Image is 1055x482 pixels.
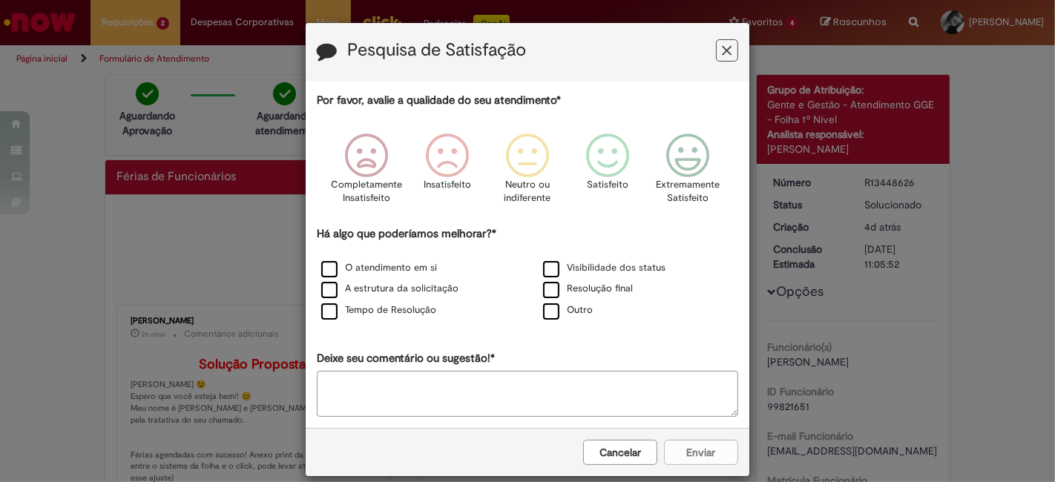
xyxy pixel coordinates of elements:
label: Pesquisa de Satisfação [347,41,526,60]
div: Extremamente Satisfeito [650,122,726,224]
label: A estrutura da solicitação [321,282,459,296]
p: Neutro ou indiferente [501,178,554,205]
label: Visibilidade dos status [543,261,665,275]
div: Neutro ou indiferente [490,122,565,224]
p: Completamente Insatisfeito [332,178,403,205]
p: Extremamente Satisfeito [656,178,720,205]
button: Cancelar [583,440,657,465]
label: Deixe seu comentário ou sugestão!* [317,351,495,366]
label: O atendimento em si [321,261,437,275]
div: Completamente Insatisfeito [329,122,404,224]
div: Há algo que poderíamos melhorar?* [317,226,738,322]
label: Outro [543,303,593,317]
div: Satisfeito [570,122,645,224]
p: Satisfeito [587,178,628,192]
label: Tempo de Resolução [321,303,436,317]
div: Insatisfeito [410,122,485,224]
label: Por favor, avalie a qualidade do seu atendimento* [317,93,561,108]
p: Insatisfeito [424,178,471,192]
label: Resolução final [543,282,633,296]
